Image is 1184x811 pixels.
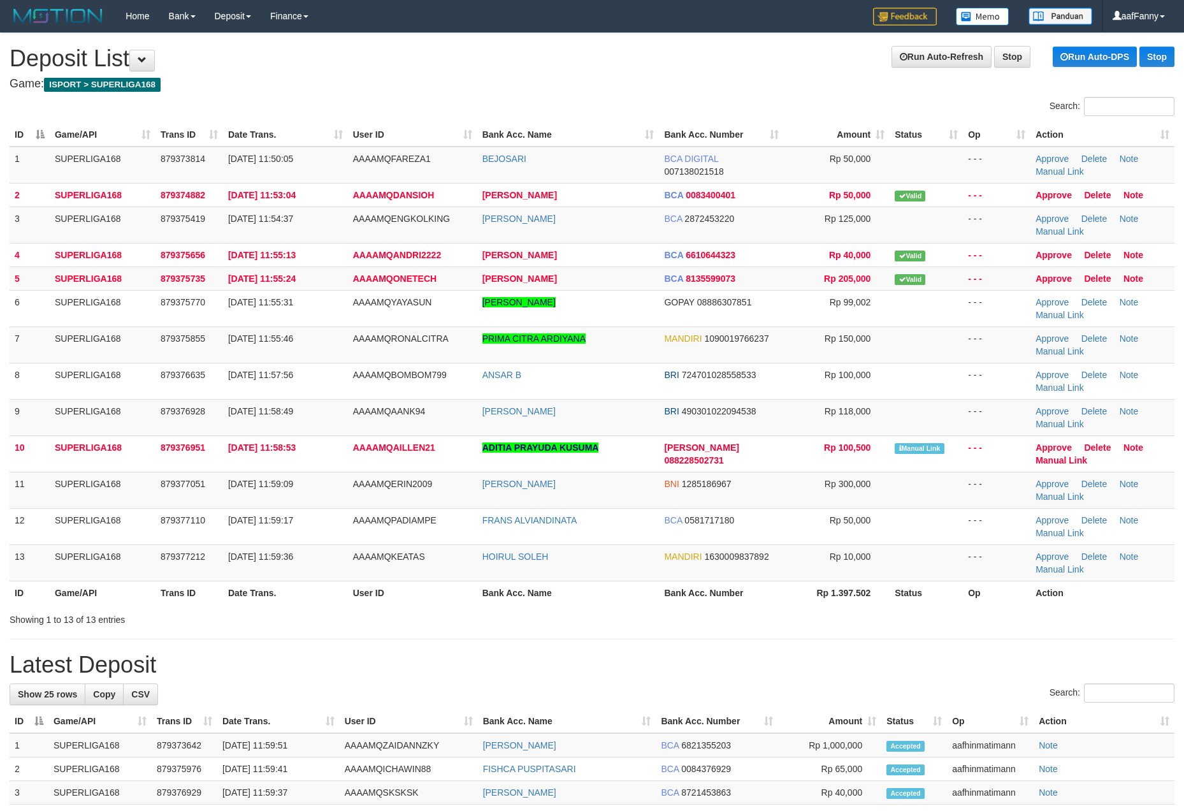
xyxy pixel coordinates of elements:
[778,733,881,757] td: Rp 1,000,000
[661,764,679,774] span: BCA
[681,787,731,798] span: Copy 8721453863 to clipboard
[684,214,734,224] span: Copy 2872453220 to clipboard
[10,6,106,26] img: MOTION_logo.png
[664,250,683,260] span: BCA
[947,733,1034,757] td: aafhinmatimann
[895,191,925,201] span: Valid transaction
[963,326,1030,363] td: - - -
[1036,564,1084,574] a: Manual Link
[155,123,223,147] th: Trans ID: activate to sort column ascending
[1036,528,1084,538] a: Manual Link
[482,214,556,224] a: [PERSON_NAME]
[228,250,296,260] span: [DATE] 11:55:13
[661,740,679,750] span: BCA
[228,479,293,489] span: [DATE] 11:59:09
[10,472,50,508] td: 11
[44,78,161,92] span: ISPORT > SUPERLIGA168
[131,689,150,699] span: CSV
[161,442,205,453] span: 879376951
[161,552,205,562] span: 879377212
[664,479,679,489] span: BNI
[890,581,963,604] th: Status
[1123,442,1143,453] a: Note
[682,479,732,489] span: Copy 1285186967 to clipboard
[50,326,155,363] td: SUPERLIGA168
[825,406,870,416] span: Rp 118,000
[1081,515,1107,525] a: Delete
[161,479,205,489] span: 879377051
[1081,214,1107,224] a: Delete
[10,757,48,781] td: 2
[963,363,1030,399] td: - - -
[886,788,925,799] span: Accepted
[659,581,784,604] th: Bank Acc. Number
[348,581,477,604] th: User ID
[664,406,679,416] span: BRI
[1081,297,1107,307] a: Delete
[825,333,870,344] span: Rp 150,000
[50,147,155,184] td: SUPERLIGA168
[1120,406,1139,416] a: Note
[10,781,48,805] td: 3
[10,243,50,267] td: 4
[228,370,293,380] span: [DATE] 11:57:56
[1084,250,1111,260] a: Delete
[1036,455,1087,465] a: Manual Link
[686,274,735,284] span: Copy 8135599073 to clipboard
[477,581,660,604] th: Bank Acc. Name
[1120,214,1139,224] a: Note
[1036,274,1072,284] a: Approve
[1036,515,1069,525] a: Approve
[10,267,50,290] td: 5
[895,443,944,454] span: Manually Linked
[778,781,881,805] td: Rp 40,000
[1036,419,1084,429] a: Manual Link
[895,274,925,285] span: Valid transaction
[152,757,217,781] td: 879375976
[1050,683,1174,703] label: Search:
[664,370,679,380] span: BRI
[1036,552,1069,562] a: Approve
[963,147,1030,184] td: - - -
[10,733,48,757] td: 1
[340,733,478,757] td: AAAAMQZAIDANNZKY
[824,274,870,284] span: Rp 205,000
[1050,97,1174,116] label: Search:
[223,123,348,147] th: Date Trans.: activate to sort column ascending
[48,757,152,781] td: SUPERLIGA168
[1081,552,1107,562] a: Delete
[482,515,577,525] a: FRANS ALVIANDINATA
[353,370,447,380] span: AAAAMQBOMBOM799
[228,154,293,164] span: [DATE] 11:50:05
[1053,47,1137,67] a: Run Auto-DPS
[824,442,870,453] span: Rp 100,500
[659,123,784,147] th: Bank Acc. Number: activate to sort column ascending
[483,787,556,798] a: [PERSON_NAME]
[353,333,449,344] span: AAAAMQRONALCITRA
[1036,154,1069,164] a: Approve
[1123,274,1143,284] a: Note
[50,363,155,399] td: SUPERLIGA168
[873,8,937,26] img: Feedback.jpg
[825,370,870,380] span: Rp 100,000
[228,515,293,525] span: [DATE] 11:59:17
[1084,274,1111,284] a: Delete
[825,214,870,224] span: Rp 125,000
[353,406,426,416] span: AAAAMQAANK94
[830,552,871,562] span: Rp 10,000
[217,733,340,757] td: [DATE] 11:59:51
[10,683,85,705] a: Show 25 rows
[1030,123,1174,147] th: Action: activate to sort column ascending
[353,214,450,224] span: AAAAMQENGKOLKING
[686,190,735,200] span: Copy 0083400401 to clipboard
[664,455,723,465] span: Copy 088228502731 to clipboard
[664,274,683,284] span: BCA
[947,757,1034,781] td: aafhinmatimann
[353,190,435,200] span: AAAAMQDANSIOH
[784,123,890,147] th: Amount: activate to sort column ascending
[482,370,521,380] a: ANSAR B
[664,190,683,200] span: BCA
[881,710,947,733] th: Status: activate to sort column ascending
[50,290,155,326] td: SUPERLIGA168
[664,297,694,307] span: GOPAY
